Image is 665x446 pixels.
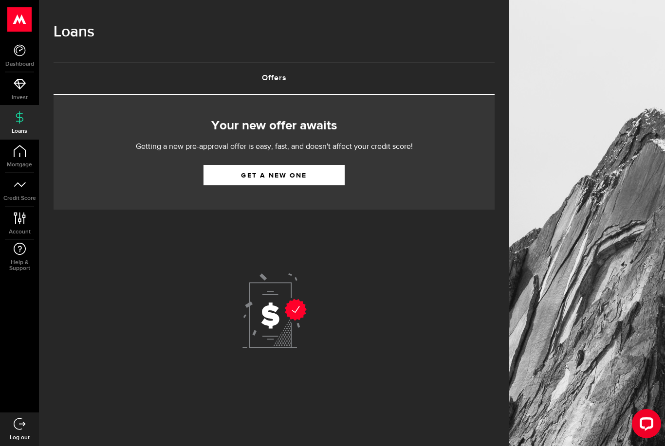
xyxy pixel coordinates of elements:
[106,141,442,153] p: Getting a new pre-approval offer is easy, fast, and doesn't affect your credit score!
[54,62,495,95] ul: Tabs Navigation
[624,405,665,446] iframe: LiveChat chat widget
[68,116,480,136] h2: Your new offer awaits
[54,19,495,45] h1: Loans
[54,63,495,94] a: Offers
[203,165,345,185] a: Get a new one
